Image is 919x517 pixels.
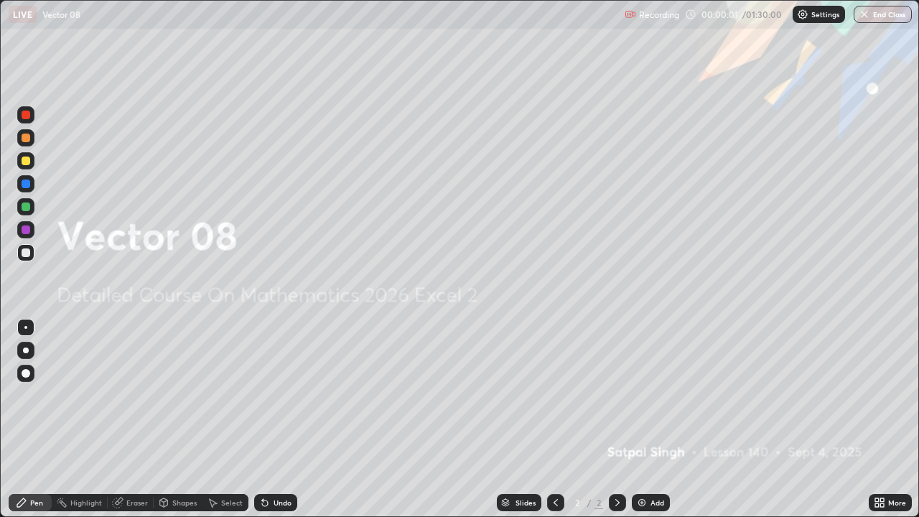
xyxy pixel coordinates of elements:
div: 2 [594,496,603,509]
p: Settings [811,11,839,18]
div: More [888,499,906,506]
img: recording.375f2c34.svg [625,9,636,20]
div: Select [221,499,243,506]
button: End Class [854,6,912,23]
div: Pen [30,499,43,506]
img: add-slide-button [636,497,648,508]
p: LIVE [13,9,32,20]
div: Highlight [70,499,102,506]
div: Shapes [172,499,197,506]
div: / [587,498,592,507]
p: Vector 08 [42,9,80,20]
img: end-class-cross [859,9,870,20]
p: Recording [639,9,679,20]
div: Eraser [126,499,148,506]
div: Undo [274,499,291,506]
div: Slides [516,499,536,506]
div: 2 [570,498,584,507]
img: class-settings-icons [797,9,808,20]
div: Add [650,499,664,506]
